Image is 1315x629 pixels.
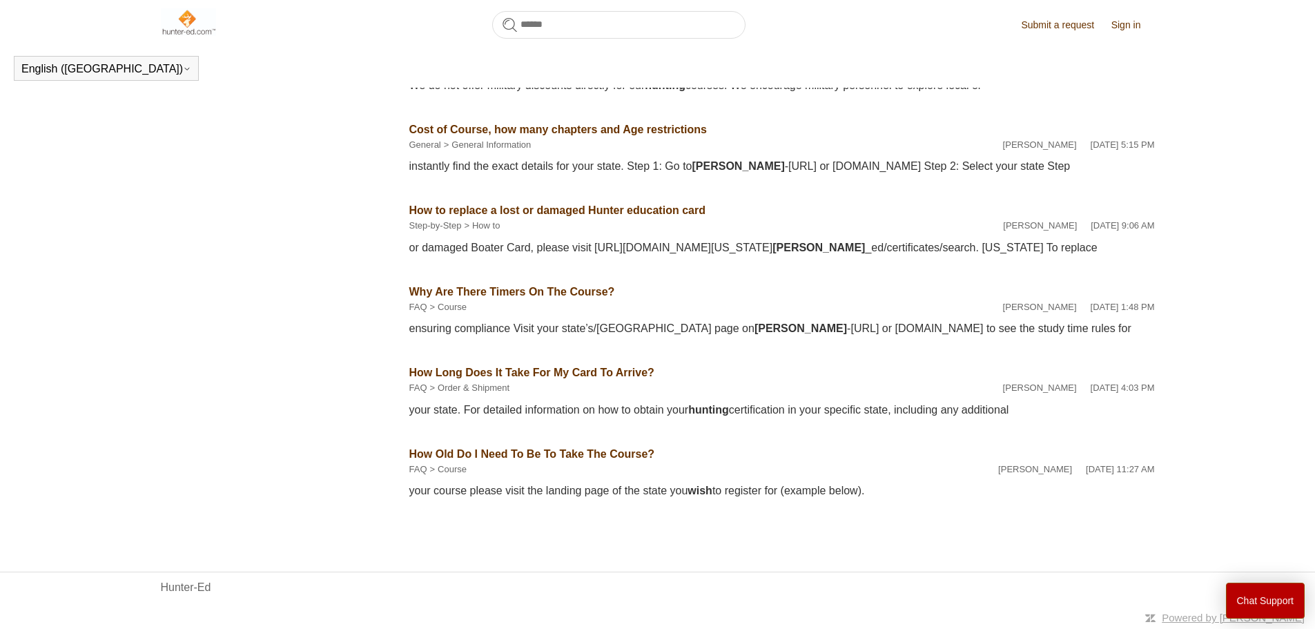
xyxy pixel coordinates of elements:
[1091,302,1155,312] time: 02/02/2024, 13:48
[409,204,705,216] a: How to replace a lost or damaged Hunter education card
[438,383,509,393] a: Order & Shipment
[409,464,427,474] a: FAQ
[409,381,427,395] li: FAQ
[409,219,462,233] li: Step-by-Step
[409,483,1155,499] div: your course please visit the landing page of the state you to register for (example below).
[409,240,1155,256] div: or damaged Boater Card, please visit [URL][DOMAIN_NAME][US_STATE] _ed/certificates/search. [US_ST...
[409,463,427,476] li: FAQ
[409,383,427,393] a: FAQ
[427,381,510,395] li: Order & Shipment
[161,579,211,596] a: Hunter-Ed
[1086,464,1154,474] time: 05/15/2024, 11:27
[409,124,708,135] a: Cost of Course, how many chapters and Age restrictions
[427,300,467,314] li: Course
[409,139,441,150] a: General
[1091,220,1154,231] time: 07/28/2022, 09:06
[1003,381,1077,395] li: [PERSON_NAME]
[1003,300,1077,314] li: [PERSON_NAME]
[438,464,467,474] a: Course
[772,242,865,253] em: [PERSON_NAME]
[1091,383,1155,393] time: 05/10/2024, 16:03
[688,485,712,496] em: wish
[688,404,729,416] em: hunting
[1111,18,1155,32] a: Sign in
[441,138,532,152] li: General Information
[692,160,785,172] em: [PERSON_NAME]
[1003,138,1077,152] li: [PERSON_NAME]
[409,320,1155,337] div: ensuring compliance Visit your state’s/[GEOGRAPHIC_DATA] page on -[URL] or [DOMAIN_NAME] to see t...
[409,300,427,314] li: FAQ
[754,322,847,334] em: [PERSON_NAME]
[492,11,746,39] input: Search
[1226,583,1305,619] button: Chat Support
[438,302,467,312] a: Course
[461,219,500,233] li: How to
[1091,139,1155,150] time: 02/12/2024, 17:15
[161,8,217,36] img: Hunter-Ed Help Center home page
[645,79,685,91] em: hunting
[409,158,1155,175] div: instantly find the exact details for your state. Step 1: Go to -[URL] or [DOMAIN_NAME] Step 2: Se...
[1003,219,1077,233] li: [PERSON_NAME]
[409,448,655,460] a: How Old Do I Need To Be To Take The Course?
[409,367,654,378] a: How Long Does It Take For My Card To Arrive?
[1162,612,1305,623] a: Powered by [PERSON_NAME]
[472,220,500,231] a: How to
[21,63,191,75] button: English ([GEOGRAPHIC_DATA])
[409,220,462,231] a: Step-by-Step
[409,402,1155,418] div: your state. For detailed information on how to obtain your certification in your specific state, ...
[427,463,467,476] li: Course
[998,463,1072,476] li: [PERSON_NAME]
[409,302,427,312] a: FAQ
[409,286,615,298] a: Why Are There Timers On The Course?
[1021,18,1108,32] a: Submit a request
[409,138,441,152] li: General
[451,139,531,150] a: General Information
